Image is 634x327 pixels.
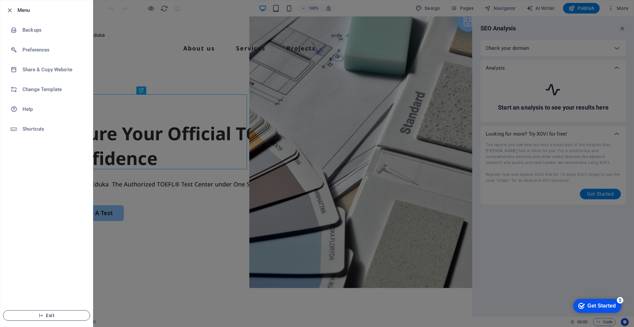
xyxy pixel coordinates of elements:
[18,6,88,14] h6: Menu
[9,313,85,318] span: Exit
[0,99,93,119] a: Help
[22,66,84,74] h6: Share & Copy Website
[49,1,55,8] div: 5
[22,85,84,93] h6: Change Template
[19,7,48,13] div: Get Started
[22,46,84,54] h6: Preferences
[22,105,84,113] h6: Help
[3,310,90,321] button: Exit
[22,26,84,34] h6: Backups
[22,125,84,133] h6: Shortcuts
[5,3,53,17] div: Get Started 5 items remaining, 0% complete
